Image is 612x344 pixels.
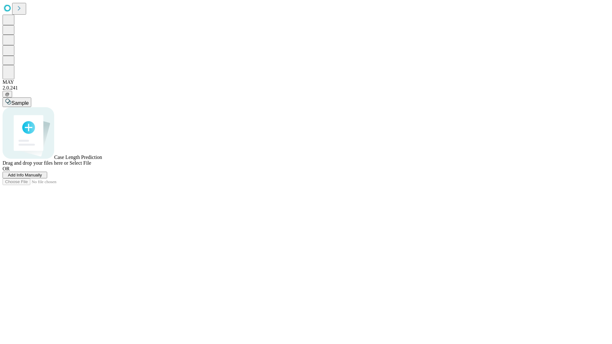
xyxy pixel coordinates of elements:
span: Add Info Manually [8,173,42,177]
span: Drag and drop your files here or [3,160,68,166]
span: Case Length Prediction [54,154,102,160]
span: OR [3,166,10,171]
button: @ [3,91,12,97]
button: Add Info Manually [3,172,47,178]
span: @ [5,92,10,97]
div: 2.0.241 [3,85,609,91]
span: Sample [11,100,29,106]
div: MAY [3,79,609,85]
button: Sample [3,97,31,107]
span: Select File [69,160,91,166]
